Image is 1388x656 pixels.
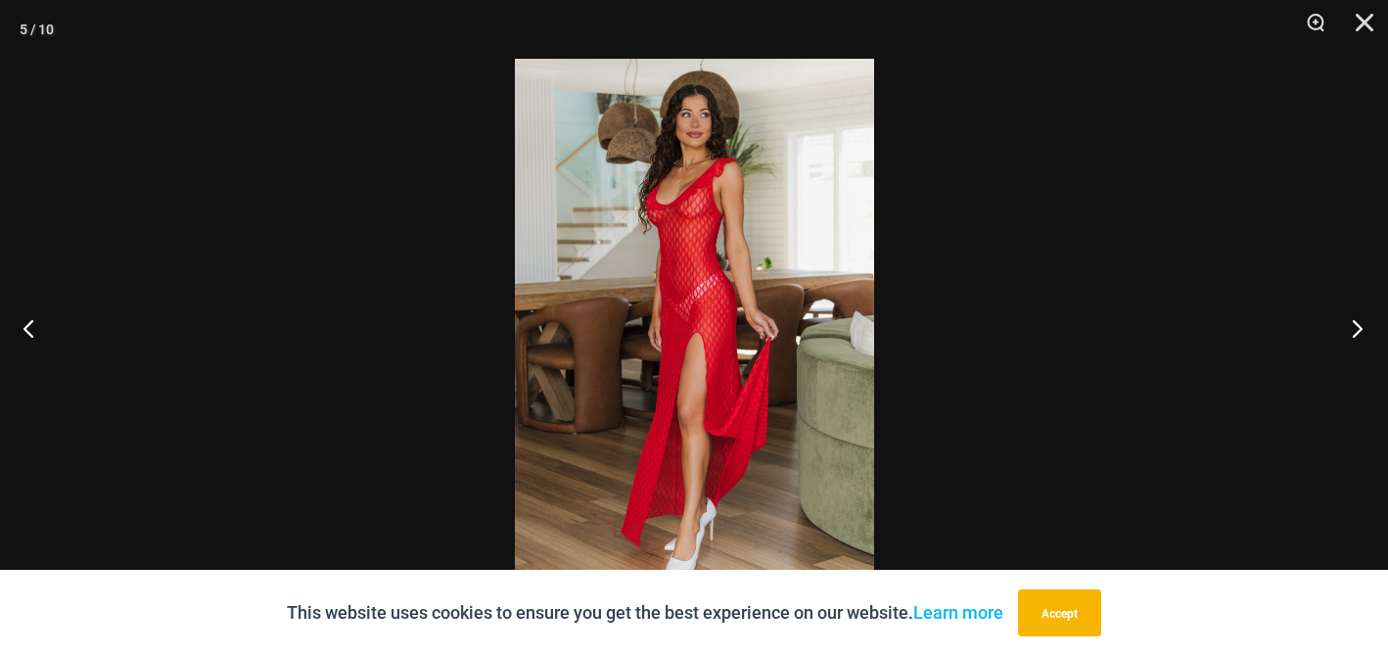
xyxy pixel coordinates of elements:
a: Learn more [913,602,1003,623]
button: Accept [1018,589,1101,636]
button: Next [1315,279,1388,377]
img: Sometimes Red 587 Dress 02 [515,59,874,597]
p: This website uses cookies to ensure you get the best experience on our website. [287,598,1003,628]
div: 5 / 10 [20,15,54,44]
